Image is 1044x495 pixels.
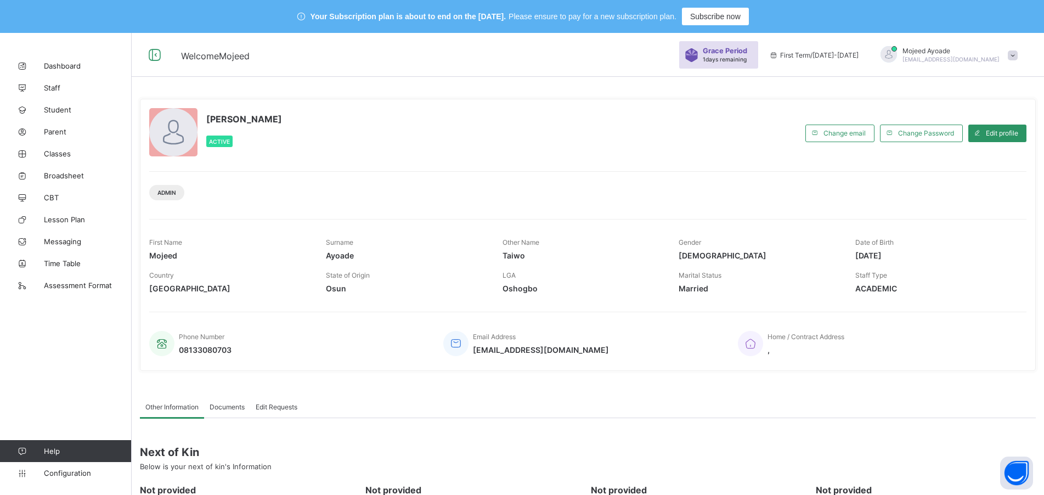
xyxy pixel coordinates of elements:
span: Staff [44,83,132,92]
span: [EMAIL_ADDRESS][DOMAIN_NAME] [473,345,609,355]
span: Change email [823,129,866,137]
span: Configuration [44,469,131,477]
span: Country [149,271,174,279]
span: Other Information [145,403,199,411]
span: Dashboard [44,61,132,70]
span: Broadsheet [44,171,132,180]
span: Other Name [503,238,539,246]
span: Lesson Plan [44,215,132,224]
span: Surname [326,238,353,246]
span: Home / Contract Address [768,333,844,341]
span: Change Password [898,129,954,137]
div: MojeedAyoade [870,46,1023,64]
span: First Name [149,238,182,246]
img: sticker-purple.71386a28dfed39d6af7621340158ba97.svg [685,48,698,62]
span: Help [44,447,131,455]
span: Staff Type [855,271,887,279]
button: Open asap [1000,457,1033,490]
span: Messaging [44,237,132,246]
span: [DEMOGRAPHIC_DATA] [679,251,839,260]
span: CBT [44,193,132,202]
span: [DATE] [855,251,1015,260]
span: Student [44,105,132,114]
span: Phone Number [179,333,224,341]
span: ACADEMIC [855,284,1015,293]
span: [PERSON_NAME] [206,114,282,125]
span: Time Table [44,259,132,268]
span: LGA [503,271,516,279]
span: Gender [679,238,701,246]
span: [EMAIL_ADDRESS][DOMAIN_NAME] [902,56,1000,63]
span: session/term information [769,51,859,59]
span: Next of Kin [140,446,1036,459]
span: Admin [157,189,176,196]
span: Classes [44,149,132,158]
span: Documents [210,403,245,411]
span: Date of Birth [855,238,894,246]
span: Assessment Format [44,281,132,290]
span: Subscribe now [690,12,741,21]
span: Edit Requests [256,403,297,411]
span: Married [679,284,839,293]
span: 08133080703 [179,345,232,355]
span: Marital Status [679,271,721,279]
span: Email Address [473,333,516,341]
span: 1 days remaining [703,56,747,63]
span: Welcome Mojeed [181,50,250,61]
span: Mojeed [149,251,309,260]
span: State of Origin [326,271,370,279]
span: Edit profile [986,129,1018,137]
span: Taiwo [503,251,663,260]
span: Below is your next of kin's Information [140,462,272,471]
span: Grace Period [703,47,747,55]
span: Parent [44,127,132,136]
span: Active [209,138,230,145]
span: Ayoade [326,251,486,260]
span: Osun [326,284,486,293]
span: Mojeed Ayoade [902,47,1000,55]
span: Your Subscription plan is about to end on the [DATE]. [311,12,506,21]
span: Please ensure to pay for a new subscription plan. [509,12,676,21]
span: [GEOGRAPHIC_DATA] [149,284,309,293]
span: Oshogbo [503,284,663,293]
span: , [768,345,844,355]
